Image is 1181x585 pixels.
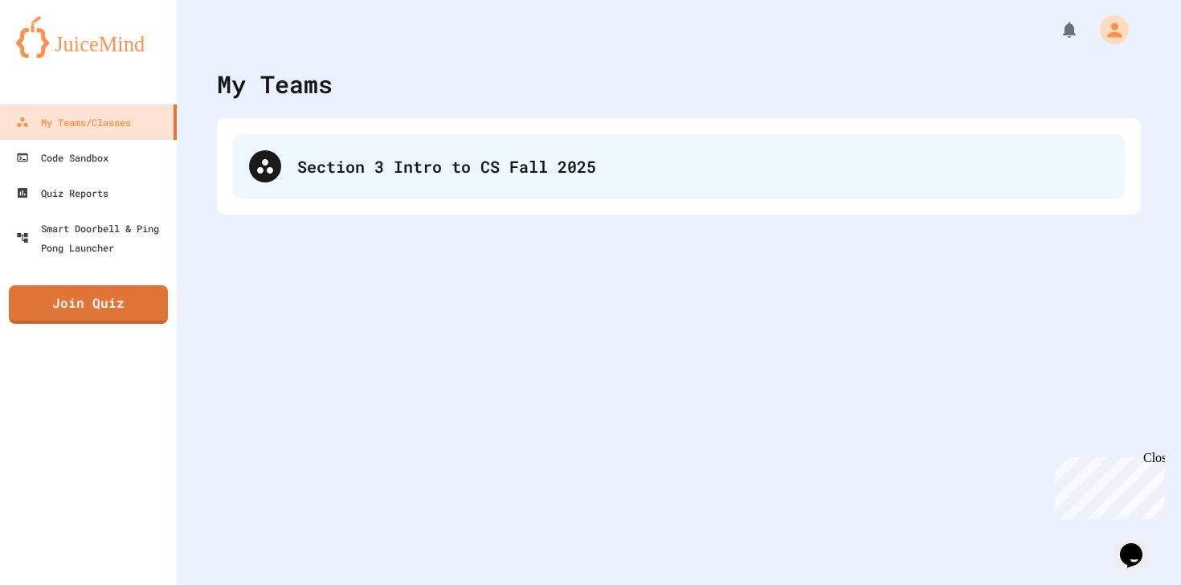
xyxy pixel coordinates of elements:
div: Quiz Reports [16,183,108,202]
div: My Teams/Classes [16,112,131,132]
div: Chat with us now!Close [6,6,111,102]
div: Smart Doorbell & Ping Pong Launcher [16,219,170,257]
iframe: chat widget [1114,521,1165,569]
a: Join Quiz [9,285,168,324]
div: My Notifications [1030,16,1083,43]
div: My Account [1083,11,1133,48]
img: logo-orange.svg [16,16,161,58]
div: My Teams [217,66,333,102]
div: Section 3 Intro to CS Fall 2025 [233,134,1125,198]
div: Code Sandbox [16,148,108,167]
div: Section 3 Intro to CS Fall 2025 [297,154,1109,178]
iframe: chat widget [1048,451,1165,519]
